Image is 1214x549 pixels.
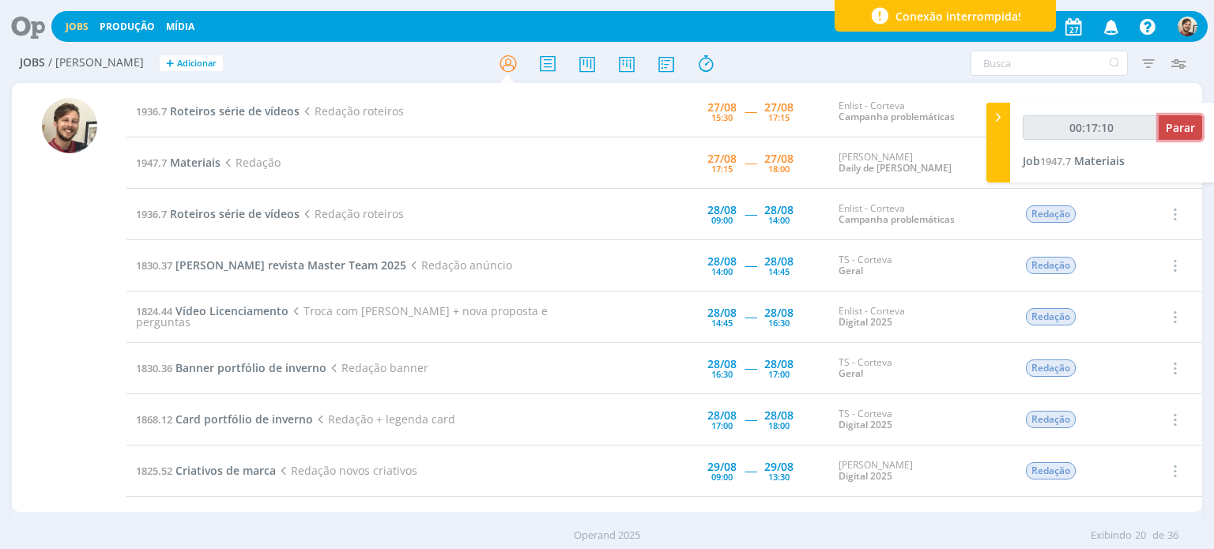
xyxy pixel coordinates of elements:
[839,418,892,431] a: Digital 2025
[745,463,756,478] span: -----
[136,463,276,478] a: 1825.52Criativos de marca
[745,103,756,118] span: -----
[136,156,167,170] span: 1947.7
[136,360,326,375] a: 1830.36Banner portfólio de inverno
[768,164,790,173] div: 18:00
[136,412,313,427] a: 1868.12Card portfólio de inverno
[175,258,406,273] span: [PERSON_NAME] revista Master Team 2025
[1026,359,1076,377] span: Redação
[170,206,300,221] span: Roteiros série de vídeos
[175,303,288,318] span: Vídeo Licenciamento
[971,51,1128,76] input: Busca
[707,307,737,318] div: 28/08
[1023,153,1125,168] a: Job1947.7Materiais
[707,359,737,370] div: 28/08
[161,21,199,33] button: Mídia
[707,102,737,113] div: 27/08
[764,153,794,164] div: 27/08
[42,98,97,153] img: G
[1040,154,1071,168] span: 1947.7
[764,410,794,421] div: 28/08
[707,205,737,216] div: 28/08
[136,206,300,221] a: 1936.7Roteiros série de vídeos
[100,20,155,33] a: Produção
[711,216,733,224] div: 09:00
[745,412,756,427] span: -----
[707,410,737,421] div: 28/08
[300,103,403,118] span: Redação roteiros
[707,153,737,164] div: 27/08
[839,100,1001,123] div: Enlist - Corteva
[136,303,288,318] a: 1824.44Vídeo Licenciamento
[1166,120,1195,135] span: Parar
[768,370,790,378] div: 17:00
[166,20,194,33] a: Mídia
[839,469,892,483] a: Digital 2025
[136,258,406,273] a: 1830.37[PERSON_NAME] revista Master Team 2025
[166,55,174,72] span: +
[175,463,276,478] span: Criativos de marca
[276,463,417,478] span: Redação novos criativos
[764,359,794,370] div: 28/08
[136,155,221,170] a: 1947.7Materiais
[839,203,1001,226] div: Enlist - Corteva
[768,216,790,224] div: 14:00
[313,412,454,427] span: Redação + legenda card
[711,267,733,276] div: 14:00
[48,56,144,70] span: / [PERSON_NAME]
[136,361,172,375] span: 1830.36
[839,161,952,175] a: Daily de [PERSON_NAME]
[839,460,1001,483] div: [PERSON_NAME]
[1026,411,1076,428] span: Redação
[1026,462,1076,479] span: Redação
[1026,257,1076,274] span: Redação
[136,103,300,118] a: 1936.7Roteiros série de vídeos
[326,360,428,375] span: Redação banner
[707,256,737,267] div: 28/08
[136,304,172,318] span: 1824.44
[1167,528,1178,543] span: 36
[839,367,863,380] a: Geral
[406,258,511,273] span: Redação anúncio
[300,206,403,221] span: Redação roteiros
[1091,528,1132,543] span: Exibindo
[711,113,733,122] div: 15:30
[745,206,756,221] span: -----
[768,472,790,481] div: 13:30
[764,307,794,318] div: 28/08
[839,264,863,277] a: Geral
[768,421,790,430] div: 18:00
[1177,13,1198,40] button: G
[745,258,756,273] span: -----
[1074,153,1125,168] span: Materiais
[711,164,733,173] div: 17:15
[160,55,223,72] button: +Adicionar
[1026,308,1076,325] span: Redação
[768,318,790,327] div: 16:30
[170,155,221,170] span: Materiais
[764,102,794,113] div: 27/08
[95,21,160,33] button: Produção
[764,205,794,216] div: 28/08
[136,412,172,427] span: 1868.12
[136,104,167,118] span: 1936.7
[711,472,733,481] div: 09:00
[136,464,172,478] span: 1825.52
[839,315,892,329] a: Digital 2025
[768,113,790,122] div: 17:15
[745,309,756,324] span: -----
[839,357,1001,380] div: TS - Corteva
[768,267,790,276] div: 14:45
[839,306,1001,329] div: Enlist - Corteva
[711,370,733,378] div: 16:30
[711,421,733,430] div: 17:00
[66,20,89,33] a: Jobs
[764,256,794,267] div: 28/08
[895,8,1021,24] span: Conexão interrompida!
[764,461,794,472] div: 29/08
[839,408,1001,431] div: TS - Corteva
[1135,528,1146,543] span: 20
[1026,205,1076,223] span: Redação
[839,212,955,226] a: Campanha problemáticas
[20,56,45,70] span: Jobs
